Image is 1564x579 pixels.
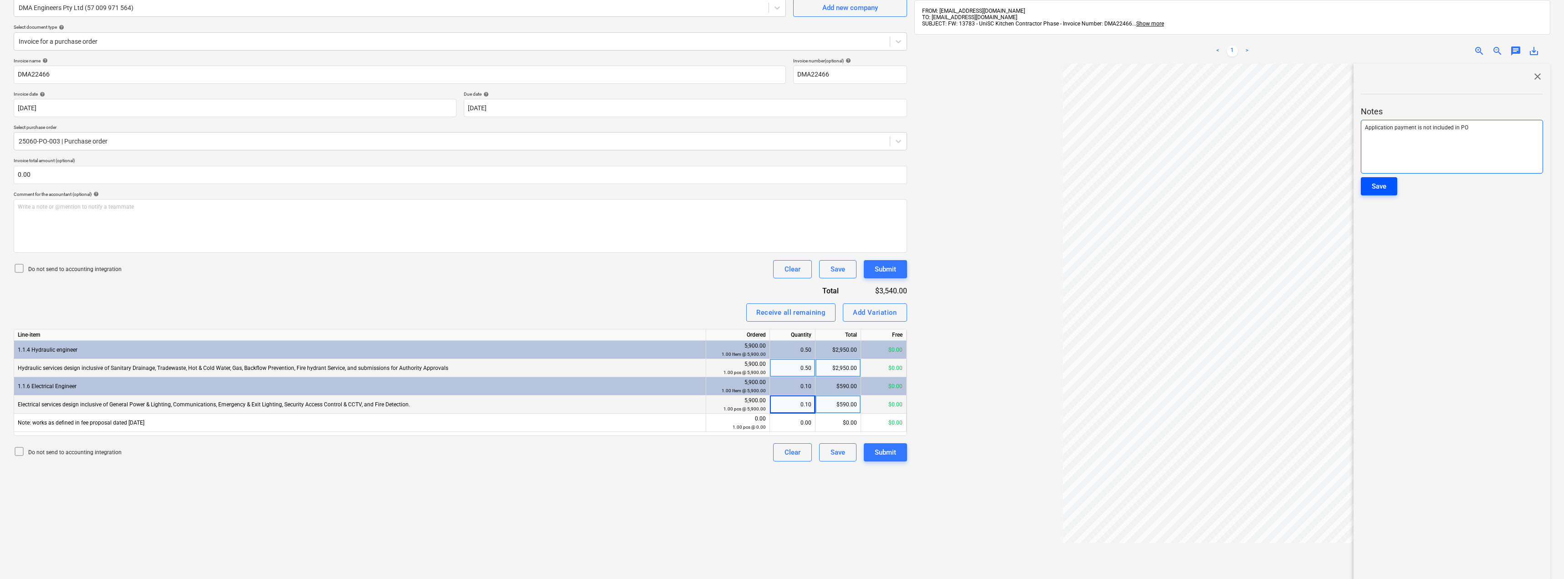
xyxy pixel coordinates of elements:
small: 1.00 pcs @ 0.00 [733,425,766,430]
a: Next page [1241,46,1252,56]
div: $2,950.00 [815,341,861,359]
div: Free [861,329,907,341]
span: TO: [EMAIL_ADDRESS][DOMAIN_NAME] [922,14,1017,20]
div: $590.00 [815,377,861,395]
span: 1.1.6 Electrical Engineer [18,383,77,389]
button: Clear [773,443,812,461]
div: $2,950.00 [815,359,861,377]
div: Invoice number (optional) [793,58,907,64]
small: 1.00 Item @ 5,900.00 [722,352,766,357]
div: Due date [464,91,907,97]
span: FROM: [EMAIL_ADDRESS][DOMAIN_NAME] [922,8,1025,14]
span: Show more [1136,20,1164,27]
button: Save [819,443,856,461]
span: help [92,191,99,197]
input: Invoice date not specified [14,99,456,117]
input: Invoice name [14,66,786,84]
span: zoom_out [1492,46,1503,56]
div: Hydraulic services design inclusive of Sanitary Drainage, Tradewaste, Hot & Cold Water, Gas, Back... [14,359,706,377]
span: ... [1132,20,1164,27]
small: 1.00 Item @ 5,900.00 [722,388,766,393]
div: $0.00 [861,359,907,377]
input: Invoice number [793,66,907,84]
div: Note: works as defined in fee proposal dated [DATE] [14,414,706,432]
button: Save [819,260,856,278]
div: 0.10 [774,377,811,395]
div: Invoice date [14,91,456,97]
input: Due date not specified [464,99,907,117]
div: Save [831,263,845,275]
div: $0.00 [861,395,907,414]
div: Clear [785,446,800,458]
p: Invoice total amount (optional) [14,158,907,165]
button: Clear [773,260,812,278]
a: Page 1 is your current page [1227,46,1238,56]
p: Notes [1361,106,1543,117]
div: $0.00 [815,414,861,432]
div: Invoice name [14,58,786,64]
p: Do not send to accounting integration [28,266,122,273]
iframe: Chat Widget [1518,535,1564,579]
span: help [57,25,64,30]
div: $590.00 [815,395,861,414]
div: $0.00 [861,414,907,432]
div: $3,540.00 [853,286,907,296]
p: Do not send to accounting integration [28,449,122,456]
div: 5,900.00 [710,378,766,395]
div: Quantity [770,329,815,341]
a: Previous page [1212,46,1223,56]
span: close [1532,71,1543,82]
div: $0.00 [861,377,907,395]
div: Save [1372,180,1386,192]
span: zoom_in [1474,46,1485,56]
button: Save [1361,177,1397,195]
small: 1.00 pcs @ 5,900.00 [723,406,766,411]
div: $0.00 [861,341,907,359]
div: Submit [875,446,896,458]
button: Add Variation [843,303,907,322]
span: help [482,92,489,97]
button: Receive all remaining [746,303,836,322]
div: Total [789,286,853,296]
span: Application payment is not included in PO [1365,124,1468,131]
div: Submit [875,263,896,275]
div: 0.50 [774,341,811,359]
span: chat [1510,46,1521,56]
div: Receive all remaining [756,307,826,318]
div: Clear [785,263,800,275]
button: Submit [864,260,907,278]
div: Select document type [14,24,907,30]
span: help [38,92,45,97]
small: 1.00 pcs @ 5,900.00 [723,370,766,375]
div: Ordered [706,329,770,341]
input: Invoice total amount (optional) [14,166,907,184]
span: save_alt [1528,46,1539,56]
div: 0.10 [774,395,811,414]
p: Select purchase order [14,124,907,132]
button: Submit [864,443,907,461]
span: 1.1.4 Hydraulic engineer [18,347,77,353]
span: SUBJECT: FW: 13783 - UniSC Kitchen Contractor Phase - Invoice Number: DMA22466 [922,20,1132,27]
div: 5,900.00 [710,396,766,413]
div: 5,900.00 [710,360,766,377]
span: help [844,58,851,63]
div: 5,900.00 [710,342,766,359]
div: Add new company [822,2,878,14]
div: Add Variation [853,307,897,318]
div: Save [831,446,845,458]
div: 0.50 [774,359,811,377]
div: 0.00 [774,414,811,432]
span: help [41,58,48,63]
div: 0.00 [710,415,766,431]
div: Total [815,329,861,341]
div: Comment for the accountant (optional) [14,191,907,197]
div: Line-item [14,329,706,341]
div: Electrical services design inclusive of General Power & Lighting, Communications, Emergency & Exi... [14,395,706,414]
